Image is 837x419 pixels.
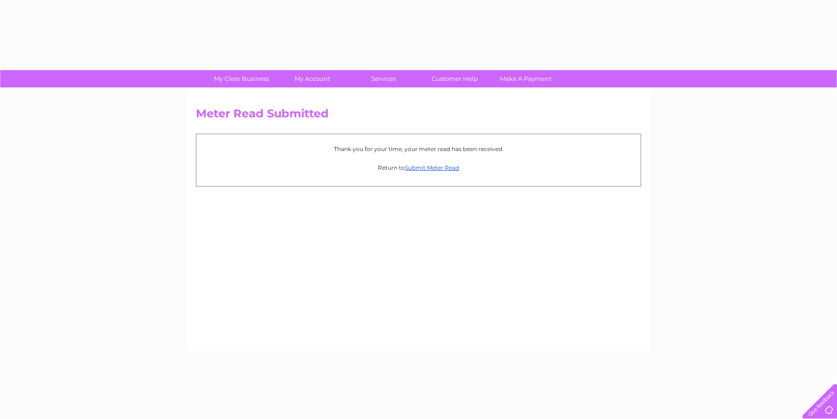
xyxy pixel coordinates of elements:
[487,70,564,87] a: Make A Payment
[201,163,636,172] p: Return to
[416,70,493,87] a: Customer Help
[196,107,641,125] h2: Meter Read Submitted
[203,70,280,87] a: My Clear Business
[274,70,351,87] a: My Account
[405,164,459,171] a: Submit Meter Read
[201,144,636,153] p: Thank you for your time, your meter read has been received.
[345,70,422,87] a: Services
